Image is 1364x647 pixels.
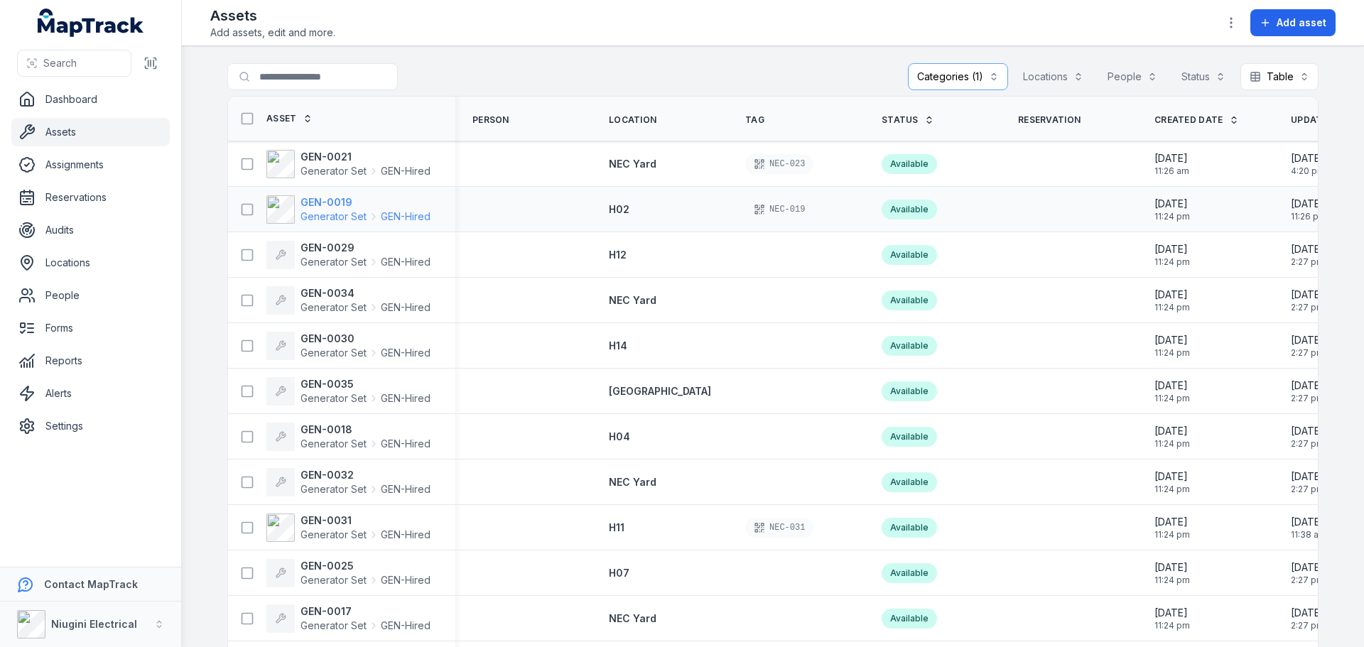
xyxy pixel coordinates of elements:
[882,290,937,310] div: Available
[472,114,509,126] span: Person
[1291,211,1326,222] span: 11:26 pm
[1291,515,1326,529] span: [DATE]
[266,113,297,124] span: Asset
[882,245,937,265] div: Available
[745,200,813,219] div: NEC-019
[38,9,144,37] a: MapTrack
[1154,393,1190,404] span: 11:24 pm
[908,63,1008,90] button: Categories (1)
[882,114,934,126] a: Status
[210,26,335,40] span: Add assets, edit and more.
[609,567,629,579] span: H07
[301,195,431,210] strong: GEN-0019
[1291,333,1324,347] span: [DATE]
[609,475,656,489] a: NEC Yard
[210,6,335,26] h2: Assets
[609,202,629,217] a: H02
[301,332,431,346] strong: GEN-0030
[11,347,170,375] a: Reports
[609,203,629,215] span: H02
[1291,529,1326,540] span: 11:38 am
[1240,63,1319,90] button: Table
[609,566,629,580] a: H07
[882,200,937,219] div: Available
[1291,424,1324,450] time: 4/15/2025, 2:27:20 PM
[301,482,367,496] span: Generator Set
[609,430,630,444] a: H04
[381,300,431,315] span: GEN-Hired
[745,154,813,174] div: NEC-023
[1154,347,1190,359] span: 11:24 pm
[51,618,137,630] strong: Niugini Electrical
[1291,620,1324,631] span: 2:27 pm
[1154,606,1190,631] time: 2/7/2025, 11:24:32 PM
[381,164,431,178] span: GEN-Hired
[301,377,431,391] strong: GEN-0035
[301,241,431,255] strong: GEN-0029
[609,476,656,488] span: NEC Yard
[11,281,170,310] a: People
[1154,469,1190,484] span: [DATE]
[609,293,656,308] a: NEC Yard
[266,559,431,587] a: GEN-0025Generator SetGEN-Hired
[1154,484,1190,495] span: 11:24 pm
[301,164,367,178] span: Generator Set
[1154,575,1190,586] span: 11:24 pm
[381,255,431,269] span: GEN-Hired
[882,518,937,538] div: Available
[266,377,431,406] a: GEN-0035Generator SetGEN-Hired
[301,423,431,437] strong: GEN-0018
[609,430,630,442] span: H04
[1154,211,1190,222] span: 11:24 pm
[1154,151,1189,165] span: [DATE]
[1154,469,1190,495] time: 2/7/2025, 11:24:32 PM
[1154,333,1190,359] time: 2/7/2025, 11:24:32 PM
[1154,114,1239,126] a: Created Date
[1154,606,1190,620] span: [DATE]
[1154,560,1190,586] time: 2/7/2025, 11:24:32 PM
[1154,515,1190,540] time: 2/7/2025, 11:24:32 PM
[609,385,711,397] span: [GEOGRAPHIC_DATA]
[609,339,627,352] span: H14
[266,423,431,451] a: GEN-0018Generator SetGEN-Hired
[381,619,431,633] span: GEN-Hired
[609,294,656,306] span: NEC Yard
[609,114,656,126] span: Location
[1098,63,1167,90] button: People
[11,379,170,408] a: Alerts
[882,472,937,492] div: Available
[1154,242,1190,256] span: [DATE]
[1291,606,1324,631] time: 4/15/2025, 2:27:20 PM
[1172,63,1235,90] button: Status
[609,339,627,353] a: H14
[11,183,170,212] a: Reservations
[301,468,431,482] strong: GEN-0032
[882,114,919,126] span: Status
[1154,620,1190,631] span: 11:24 pm
[1291,515,1326,540] time: 7/22/2025, 11:38:59 AM
[301,437,367,451] span: Generator Set
[882,154,937,174] div: Available
[266,332,431,360] a: GEN-0030Generator SetGEN-Hired
[609,612,656,624] span: NEC Yard
[1291,347,1324,359] span: 2:27 pm
[882,563,937,583] div: Available
[301,619,367,633] span: Generator Set
[266,241,431,269] a: GEN-0029Generator SetGEN-Hired
[301,300,367,315] span: Generator Set
[11,151,170,179] a: Assignments
[1154,515,1190,529] span: [DATE]
[381,482,431,496] span: GEN-Hired
[1291,333,1324,359] time: 4/15/2025, 2:27:20 PM
[301,573,367,587] span: Generator Set
[11,314,170,342] a: Forms
[301,150,431,164] strong: GEN-0021
[1291,242,1324,256] span: [DATE]
[1154,165,1189,177] span: 11:26 am
[17,50,131,77] button: Search
[1291,288,1324,313] time: 4/15/2025, 2:27:20 PM
[11,85,170,114] a: Dashboard
[882,609,937,629] div: Available
[266,195,431,224] a: GEN-0019Generator SetGEN-Hired
[1154,288,1190,302] span: [DATE]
